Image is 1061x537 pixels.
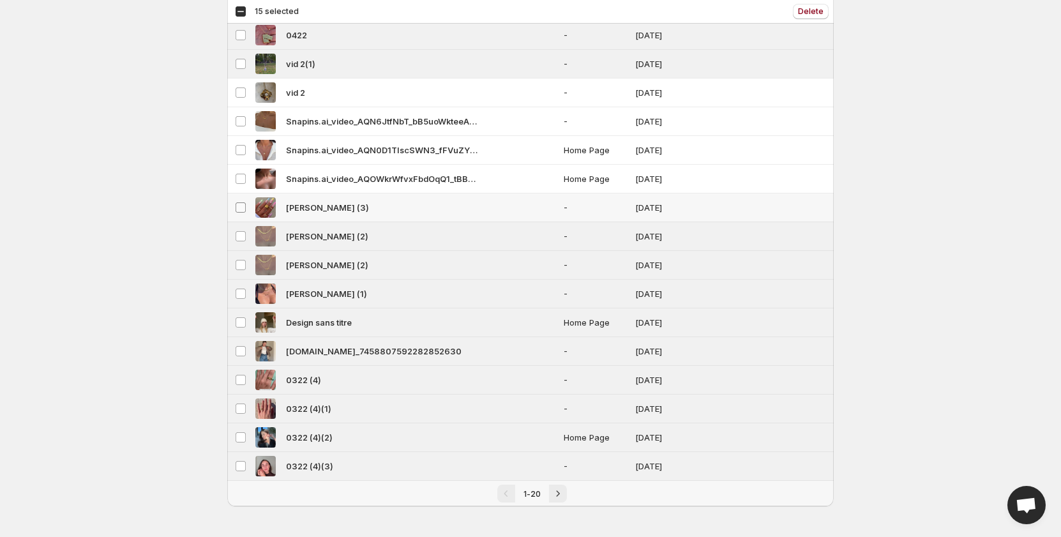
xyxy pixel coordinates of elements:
img: Design sans titre [255,312,276,333]
td: [DATE] [631,21,702,50]
span: - [564,460,628,473]
img: 0322 (4)(2) [255,427,276,448]
td: [DATE] [631,308,702,337]
td: [DATE] [631,107,702,136]
span: - [564,115,628,128]
span: [PERSON_NAME] (2) [286,230,368,243]
td: [DATE] [631,136,702,165]
span: - [564,57,628,70]
td: [DATE] [631,193,702,222]
span: - [564,230,628,243]
img: COLLIER (2) [255,226,276,246]
span: - [564,201,628,214]
span: Home Page [564,316,628,329]
nav: Pagination [227,480,834,506]
button: Next [549,485,567,503]
span: - [564,86,628,99]
span: [PERSON_NAME] (1) [286,287,367,300]
td: [DATE] [631,452,702,481]
span: [PERSON_NAME] (2) [286,259,368,271]
span: [DOMAIN_NAME]_7458807592282852630 [286,345,462,358]
td: [DATE] [631,337,702,366]
span: vid 2 [286,86,305,99]
td: [DATE] [631,423,702,452]
img: COLLIER (2) [255,255,276,275]
button: Delete [793,4,829,19]
span: Snapins.ai_video_AQN6JtfNbT_bB5uoWkteeAjH_6dXGp9vmkXGZDtVRWPOZ4s7sH61RviKnLbBPxJYwhtKp8V0obi2mNbu... [286,115,478,128]
img: 0322 (4)(3) [255,456,276,476]
span: vid 2(1) [286,57,315,70]
td: [DATE] [631,366,702,395]
img: vid 2 [255,82,276,103]
img: 0322 (4)(1) [255,398,276,419]
img: Snaptik.app_7458807592282852630 [255,341,276,361]
span: - [564,345,628,358]
span: Home Page [564,172,628,185]
span: Design sans titre [286,316,352,329]
td: [DATE] [631,50,702,79]
span: Home Page [564,144,628,156]
td: [DATE] [631,165,702,193]
img: 0322 (4) [255,370,276,390]
img: Snapins.ai_video_AQN6JtfNbT_bB5uoWkteeAjH_6dXGp9vmkXGZDtVRWPOZ4s7sH61RviKnLbBPxJYwhtKp8V0obi2mNbu... [255,111,276,132]
span: Delete [798,6,824,17]
span: 0322 (4)(2) [286,431,333,444]
img: COLLIER (3) [255,197,276,218]
td: [DATE] [631,395,702,423]
span: Snapins.ai_video_AQOWkrWfvxFbdOqQ1_tBB2WQpIlzgF4B-juCw5umwNJ6laBqPE6vMV-t7l_swL6MD-BU1f3L_cAqKYH0... [286,172,478,185]
span: - [564,402,628,415]
span: 0322 (4)(3) [286,460,333,473]
img: COLLIER (1) [255,284,276,304]
img: vid 2(1) [255,54,276,74]
td: [DATE] [631,280,702,308]
span: - [564,374,628,386]
span: 15 selected [255,6,299,17]
img: 0422 [255,25,276,45]
a: Open chat [1007,486,1046,524]
span: 0322 (4) [286,374,321,386]
td: [DATE] [631,222,702,251]
span: - [564,259,628,271]
span: - [564,29,628,42]
td: [DATE] [631,251,702,280]
span: 1-20 [523,489,541,499]
span: Home Page [564,431,628,444]
td: [DATE] [631,79,702,107]
span: Snapins.ai_video_AQN0D1TIscSWN3_fFVuZYLA3yWoLjS3oE4HN5T0hq0Tqo7Uj0L4cf6sKGOaFS9pE6sDxtpbmwNzyfHKA... [286,144,478,156]
img: Snapins.ai_video_AQOWkrWfvxFbdOqQ1_tBB2WQpIlzgF4B-juCw5umwNJ6laBqPE6vMV-t7l_swL6MD-BU1f3L_cAqKYH0... [255,169,276,189]
span: [PERSON_NAME] (3) [286,201,369,214]
span: 0322 (4)(1) [286,402,331,415]
span: - [564,287,628,300]
span: 0422 [286,29,307,42]
img: Snapins.ai_video_AQN0D1TIscSWN3_fFVuZYLA3yWoLjS3oE4HN5T0hq0Tqo7Uj0L4cf6sKGOaFS9pE6sDxtpbmwNzyfHKA... [255,140,276,160]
